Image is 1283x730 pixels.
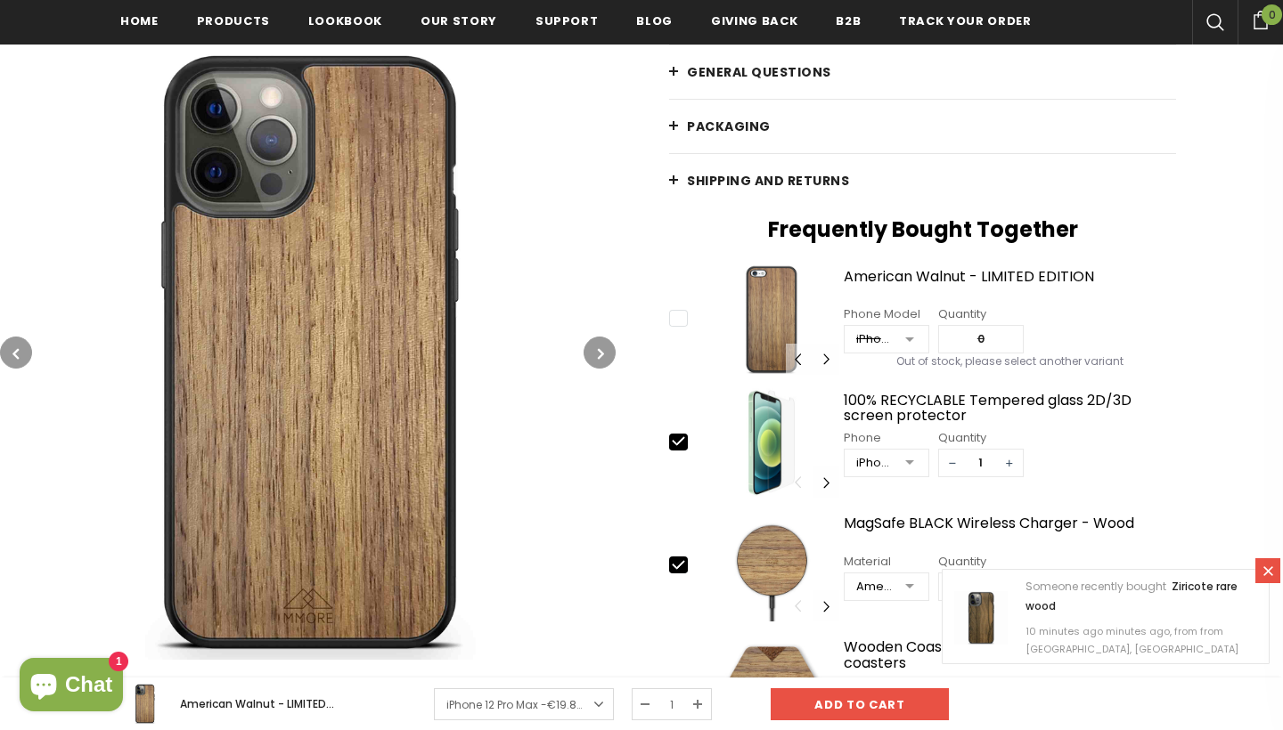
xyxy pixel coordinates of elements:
[844,269,1176,300] a: American Walnut - LIMITED EDITION
[687,118,771,135] span: PACKAGING
[669,216,1176,243] h2: Frequently Bought Together
[856,330,893,348] div: iPhone 5/5S
[771,688,949,720] input: Add to cart
[120,12,159,29] span: Home
[669,100,1176,153] a: PACKAGING
[434,688,614,720] a: iPhone 12 Pro Max -€19.80EUR
[856,578,893,596] div: American Walnut Wood
[547,697,603,712] span: €19.80EUR
[899,12,1031,29] span: Track your order
[705,264,839,375] img: iPhone 5 American Walnut Wood Phone Case
[844,553,929,571] div: Material
[1262,4,1282,25] span: 0
[844,515,1176,547] a: MagSafe BLACK Wireless Charger - Wood
[938,676,1024,693] div: Quantity
[856,454,893,472] div: iPhone 12 Pro Max
[996,450,1023,476] span: +
[669,154,1176,207] a: Shipping and returns
[687,63,831,81] span: General Questions
[939,573,966,600] span: −
[636,12,673,29] span: Blog
[1026,579,1166,594] span: Someone recently bought
[938,305,1024,323] div: Quantity
[938,429,1024,447] div: Quantity
[836,12,861,29] span: B2B
[705,388,839,499] img: 100% RECYCLABLE Tempered glass 2D/3D screen protector image 0
[687,172,849,190] span: Shipping and returns
[1238,8,1283,29] a: 0
[197,12,270,29] span: Products
[705,511,839,621] img: MagSafe BLACK Wireless Charger - Wood image 0
[669,45,1176,99] a: General Questions
[844,676,929,693] div: Material
[844,305,929,323] div: Phone Model
[1026,624,1238,656] span: 10 minutes ago minutes ago, from from [GEOGRAPHIC_DATA], [GEOGRAPHIC_DATA]
[844,429,929,447] div: Phone
[938,553,1024,571] div: Quantity
[14,658,128,716] inbox-online-store-chat: Shopify online store chat
[535,12,599,29] span: support
[711,12,797,29] span: Giving back
[844,357,1176,375] div: Out of stock, please select another variant
[939,450,966,476] span: −
[308,12,382,29] span: Lookbook
[844,639,1176,670] a: Wooden Coasters - American Walnut / Set of 4 coasters
[844,393,1176,424] a: 100% RECYCLABLE Tempered glass 2D/3D screen protector
[421,12,497,29] span: Our Story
